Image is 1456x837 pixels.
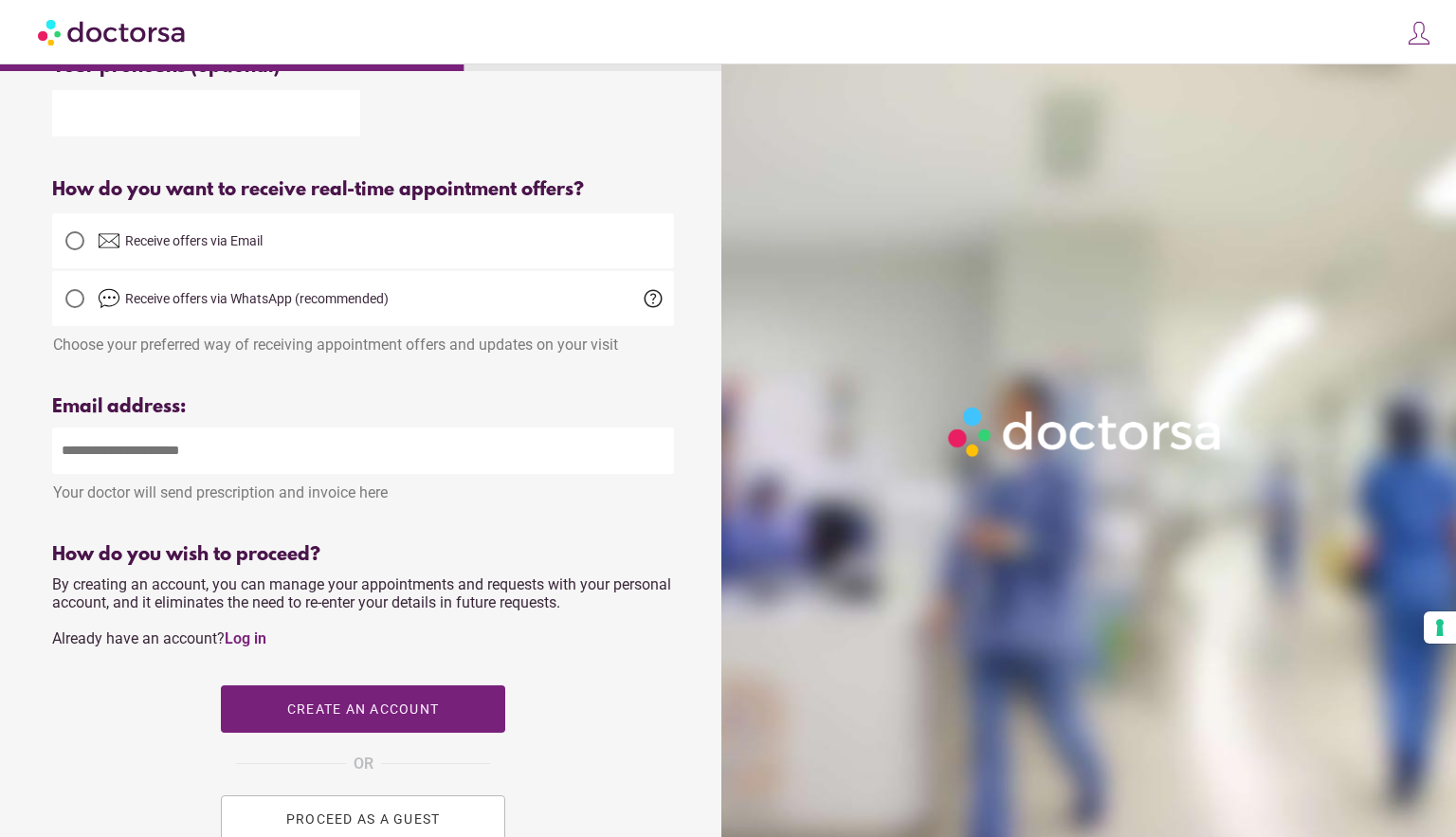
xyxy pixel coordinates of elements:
span: OR [354,752,373,776]
img: Logo-Doctorsa-trans-White-partial-flat.png [940,399,1231,464]
span: By creating an account, you can manage your appointments and requests with your personal account,... [52,575,671,647]
span: Create an account [287,701,439,717]
img: email [98,229,120,252]
button: Create an account [221,685,505,733]
div: How do you want to receive real-time appointment offers? [52,179,674,201]
img: chat [98,287,120,310]
img: Doctorsa.com [38,10,188,53]
span: PROCEED AS A GUEST [286,811,441,827]
div: Choose your preferred way of receiving appointment offers and updates on your visit [52,326,674,354]
img: icons8-customer-100.png [1406,20,1432,46]
span: Receive offers via Email [125,233,263,248]
button: Your consent preferences for tracking technologies [1424,611,1456,644]
span: Receive offers via WhatsApp (recommended) [125,291,389,306]
a: Log in [225,629,266,647]
div: How do you wish to proceed? [52,544,674,566]
span: help [642,287,664,310]
div: Email address: [52,396,674,418]
div: Your doctor will send prescription and invoice here [52,474,674,501]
